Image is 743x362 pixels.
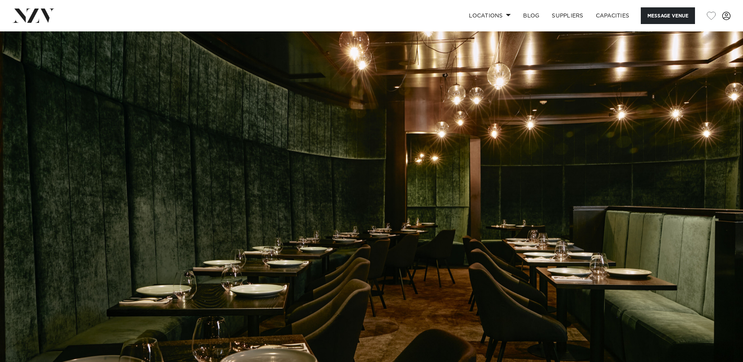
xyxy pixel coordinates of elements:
a: Capacities [590,7,636,24]
a: BLOG [517,7,546,24]
a: Locations [463,7,517,24]
button: Message Venue [641,7,695,24]
a: SUPPLIERS [546,7,589,24]
img: nzv-logo.png [12,9,55,22]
